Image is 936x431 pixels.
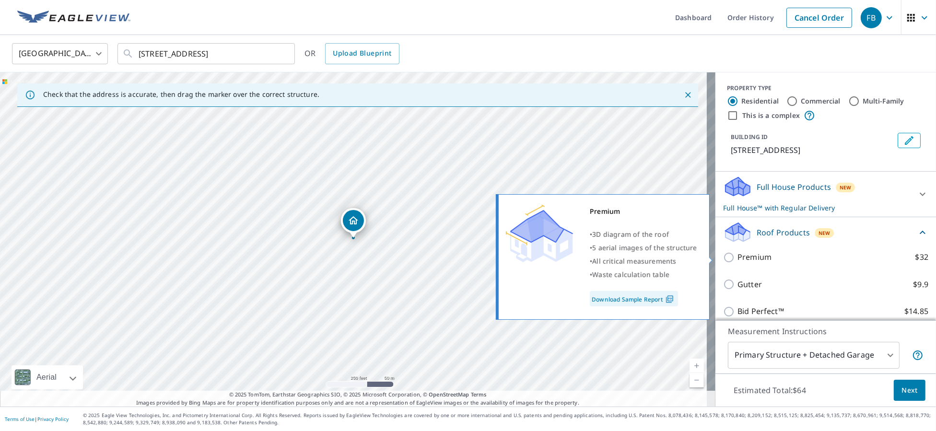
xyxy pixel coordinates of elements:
[682,89,694,101] button: Close
[726,380,814,401] p: Estimated Total: $64
[592,243,697,252] span: 5 aerial images of the structure
[727,84,924,93] div: PROPERTY TYPE
[737,305,784,317] p: Bid Perfect™
[728,326,924,337] p: Measurement Instructions
[12,365,83,389] div: Aerial
[590,255,697,268] div: •
[690,373,704,387] a: Current Level 17, Zoom Out
[731,133,768,141] p: BUILDING ID
[590,228,697,241] div: •
[592,270,669,279] span: Waste calculation table
[894,380,925,401] button: Next
[43,90,319,99] p: Check that the address is accurate, then drag the marker over the correct structure.
[471,391,487,398] a: Terms
[741,96,779,106] label: Residential
[690,359,704,373] a: Current Level 17, Zoom In
[590,241,697,255] div: •
[139,40,275,67] input: Search by address or latitude-longitude
[737,251,772,263] p: Premium
[12,40,108,67] div: [GEOGRAPHIC_DATA]
[229,391,487,399] span: © 2025 TomTom, Earthstar Geographics SIO, © 2025 Microsoft Corporation, ©
[915,251,928,263] p: $32
[333,47,391,59] span: Upload Blueprint
[592,256,676,266] span: All critical measurements
[731,144,894,156] p: [STREET_ADDRESS]
[663,295,676,303] img: Pdf Icon
[819,229,831,237] span: New
[786,8,852,28] a: Cancel Order
[757,181,831,193] p: Full House Products
[83,412,931,426] p: © 2025 Eagle View Technologies, Inc. and Pictometry International Corp. All Rights Reserved. Repo...
[801,96,841,106] label: Commercial
[341,208,366,238] div: Dropped pin, building 1, Residential property, 221 N Cherry St Hartford City, IN 47348
[742,111,800,120] label: This is a complex
[34,365,59,389] div: Aerial
[898,133,921,148] button: Edit building 1
[304,43,399,64] div: OR
[590,205,697,218] div: Premium
[5,416,35,422] a: Terms of Use
[590,268,697,281] div: •
[325,43,399,64] a: Upload Blueprint
[506,205,573,262] img: Premium
[757,227,810,238] p: Roof Products
[904,305,928,317] p: $14.85
[723,203,911,213] p: Full House™ with Regular Delivery
[723,221,928,244] div: Roof ProductsNew
[17,11,130,25] img: EV Logo
[840,184,852,191] span: New
[592,230,669,239] span: 3D diagram of the roof
[728,342,900,369] div: Primary Structure + Detached Garage
[901,384,918,396] span: Next
[590,291,678,306] a: Download Sample Report
[37,416,69,422] a: Privacy Policy
[5,416,69,422] p: |
[913,279,928,291] p: $9.9
[429,391,469,398] a: OpenStreetMap
[723,175,928,213] div: Full House ProductsNewFull House™ with Regular Delivery
[863,96,904,106] label: Multi-Family
[737,279,762,291] p: Gutter
[861,7,882,28] div: FB
[912,349,924,361] span: Your report will include the primary structure and a detached garage if one exists.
